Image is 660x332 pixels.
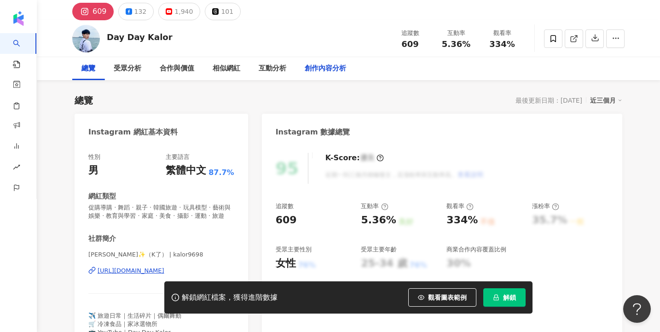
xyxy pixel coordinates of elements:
div: 609 [276,213,297,227]
div: 觀看率 [485,29,520,38]
div: Instagram 網紅基本資料 [88,127,178,137]
span: [PERSON_NAME]✨（K了） | kalor9698 [88,250,234,259]
button: 解鎖 [483,288,526,307]
div: 1,940 [174,5,193,18]
div: 受眾主要年齡 [361,245,397,254]
div: 女性 [276,256,296,271]
div: 總覽 [75,94,93,107]
button: 132 [118,3,154,20]
div: [URL][DOMAIN_NAME] [98,267,164,275]
a: search [13,33,31,69]
span: lock [493,294,499,301]
div: 互動率 [361,202,388,210]
span: rise [13,158,20,179]
span: 促購導購 · 舞蹈 · 親子 · 韓國旅遊 · 玩具模型 · 藝術與娛樂 · 教育與學習 · 家庭 · 美食 · 攝影 · 運動 · 旅遊 [88,204,234,220]
div: K-Score : [325,153,384,163]
div: 合作與價值 [160,63,194,74]
div: 商業合作內容覆蓋比例 [446,245,506,254]
div: 解鎖網紅檔案，獲得進階數據 [182,293,278,303]
div: 繁體中文 [166,163,206,178]
div: 受眾主要性別 [276,245,312,254]
div: 互動率 [439,29,474,38]
div: 總覽 [81,63,95,74]
span: 觀看圖表範例 [428,294,467,301]
button: 觀看圖表範例 [408,288,476,307]
div: 近三個月 [590,94,622,106]
div: 334% [446,213,478,227]
div: 609 [93,5,107,18]
div: 132 [134,5,147,18]
button: 609 [72,3,114,20]
div: 主要語言 [166,153,190,161]
div: 創作內容分析 [305,63,346,74]
span: 334% [489,40,515,49]
div: 男 [88,163,98,178]
span: 5.36% [442,40,470,49]
div: Day Day Kalor [107,31,173,43]
div: 漲粉率 [532,202,559,210]
img: logo icon [11,11,26,26]
div: 受眾分析 [114,63,141,74]
img: KOL Avatar [72,25,100,52]
div: 5.36% [361,213,396,227]
div: 追蹤數 [393,29,428,38]
div: Instagram 數據總覽 [276,127,350,137]
div: 性別 [88,153,100,161]
span: 87.7% [208,168,234,178]
span: 解鎖 [503,294,516,301]
a: [URL][DOMAIN_NAME] [88,267,234,275]
span: 609 [401,39,419,49]
button: 101 [205,3,241,20]
div: 網紅類型 [88,192,116,201]
div: 最後更新日期：[DATE] [515,97,582,104]
div: 觀看率 [446,202,474,210]
div: 相似網紅 [213,63,240,74]
div: 追蹤數 [276,202,294,210]
div: 互動分析 [259,63,286,74]
div: 101 [221,5,233,18]
div: 社群簡介 [88,234,116,244]
button: 1,940 [158,3,200,20]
